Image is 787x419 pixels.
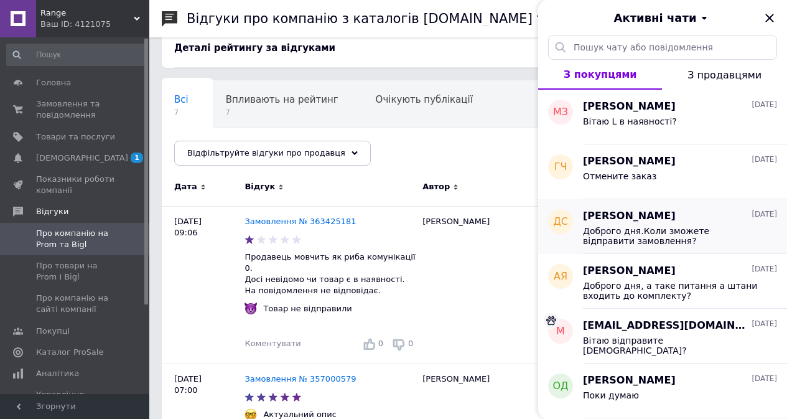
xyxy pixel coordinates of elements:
span: [DATE] [752,264,777,275]
span: [DATE] [752,100,777,110]
button: МЗ[PERSON_NAME][DATE]Вітаю L в наявності? [538,90,787,144]
span: 0 [378,339,383,348]
div: Товар не відправили [260,303,355,314]
span: Про товари на Prom і Bigl [36,260,115,283]
span: [EMAIL_ADDRESS][DOMAIN_NAME] [583,319,749,333]
h1: Відгуки про компанію з каталогів [DOMAIN_NAME] та [DOMAIN_NAME] [187,11,666,26]
span: Дата [174,181,197,192]
span: Про компанію на сайті компанії [36,293,115,315]
span: Всі [174,94,189,105]
span: Відфільтруйте відгуки про продавця [187,148,345,158]
span: Вітаю відправите [DEMOGRAPHIC_DATA]? [583,336,760,355]
button: m[EMAIL_ADDRESS][DOMAIN_NAME][DATE]Вітаю відправите [DEMOGRAPHIC_DATA]? [538,309,787,364]
span: Каталог ProSale [36,347,103,358]
span: Управління сайтом [36,389,115,412]
span: [DATE] [752,319,777,329]
span: ОД [552,379,568,393]
span: Поки думаю [583,390,639,400]
input: Пошук [6,44,147,66]
span: 7 [174,108,189,117]
span: [PERSON_NAME] [583,154,676,169]
span: [DATE] [752,209,777,220]
button: ОД[PERSON_NAME][DATE]Поки думаю [538,364,787,418]
div: Ваш ID: 4121075 [40,19,149,30]
div: [DATE] 09:06 [162,206,244,364]
span: Про компанію на Prom та Bigl [36,228,115,250]
span: Покупці [36,326,70,337]
button: З продавцями [662,60,787,90]
span: З продавцями [687,69,761,81]
span: Отмените заказ [583,171,656,181]
button: АЯ[PERSON_NAME][DATE]Доброго дня, а таке питання а штани входить до комплекту? [538,254,787,309]
span: Коментувати [244,339,300,348]
span: АЯ [554,270,567,284]
span: [DATE] [752,154,777,165]
span: Range [40,7,134,19]
div: Коментувати [244,338,300,349]
img: :imp: [244,303,257,315]
span: [DEMOGRAPHIC_DATA] [36,153,128,164]
span: З покупцями [564,68,637,80]
span: Доброго дня, а таке питання а штани входить до комплекту? [583,281,760,301]
span: Впливають на рейтинг [226,94,338,105]
button: ДС[PERSON_NAME][DATE]Доброго дня.Коли зможете відправити замовлення? [538,199,787,254]
span: 7 [226,108,338,117]
span: Відгук [244,181,275,192]
a: Замовлення № 363425181 [244,217,356,226]
span: [PERSON_NAME] [583,264,676,278]
span: Доброго дня.Коли зможете відправити замовлення? [583,226,760,246]
span: Опубліковані без комен... [174,141,300,153]
span: Головна [36,77,71,88]
span: [PERSON_NAME] [583,209,676,224]
span: [DATE] [752,374,777,384]
span: Деталі рейтингу за відгуками [174,42,335,54]
span: 0 [408,339,413,348]
span: Очікують публікації [376,94,473,105]
div: [PERSON_NAME] [416,206,539,364]
div: Деталі рейтингу за відгуками [174,42,762,55]
button: ГЧ[PERSON_NAME][DATE]Отмените заказ [538,144,787,199]
span: m [556,324,565,339]
div: Опубліковані без коментаря [162,128,325,176]
span: Відгуки [36,206,68,217]
span: ДС [553,215,568,229]
span: Показники роботи компанії [36,174,115,196]
button: З покупцями [538,60,662,90]
span: ГЧ [554,160,567,174]
span: Товари та послуги [36,131,115,143]
span: [PERSON_NAME] [583,374,676,388]
span: Активні чати [613,10,696,26]
button: Активні чати [573,10,752,26]
p: Продавець мовчить як риба комунікації 0. Досі невідомо чи товар є в наявності. На повідомлення не... [244,252,416,297]
span: [PERSON_NAME] [583,100,676,114]
span: Вітаю L в наявності? [583,116,677,126]
a: Замовлення № 357000579 [244,374,356,384]
button: Закрити [762,11,777,26]
span: МЗ [553,105,568,120]
span: Аналітика [36,368,79,379]
span: 1 [131,153,143,163]
span: Автор [422,181,450,192]
input: Пошук чату або повідомлення [548,35,777,60]
span: Замовлення та повідомлення [36,98,115,121]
